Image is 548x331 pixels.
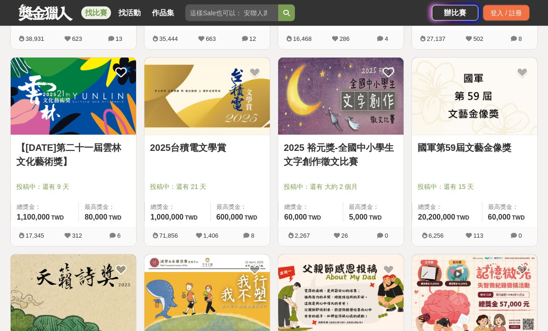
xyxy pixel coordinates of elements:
a: 【[DATE]第二十一屆雲林文化藝術獎】 [16,141,130,169]
span: 35,444 [159,36,178,43]
img: Cover Image [144,58,270,136]
span: TWD [457,215,469,221]
a: 找比賽 [81,6,111,19]
span: 38,931 [26,36,44,43]
span: 1,000,000 [150,214,183,221]
span: 總獎金： [150,203,205,212]
span: 663 [206,36,216,43]
span: 投稿中：還有 15 天 [418,182,532,192]
span: 80,000 [85,214,107,221]
span: 1,406 [203,233,219,240]
span: 最高獎金： [85,203,130,212]
span: 12 [249,36,256,43]
span: TWD [369,215,382,221]
span: 286 [339,36,350,43]
a: 2025台積電文學賞 [150,141,264,155]
span: 113 [473,233,483,240]
span: 總獎金： [418,203,476,212]
span: 8 [251,233,254,240]
span: 600,000 [216,214,243,221]
a: 2025 裕元獎-全國中小學生文字創作徵文比賽 [284,141,398,169]
span: 27,137 [427,36,445,43]
span: 總獎金： [284,203,337,212]
span: 1,100,000 [17,214,50,221]
a: 辦比賽 [432,5,478,21]
span: TWD [308,215,321,221]
span: 312 [72,233,82,240]
span: 0 [518,233,522,240]
span: 最高獎金： [349,203,398,212]
span: 4 [385,36,388,43]
span: 6,256 [429,233,444,240]
span: 16,468 [293,36,312,43]
span: 20,200,000 [418,214,455,221]
span: 5,000 [349,214,367,221]
span: TWD [51,215,64,221]
img: Cover Image [11,58,136,136]
span: TWD [512,215,525,221]
span: TWD [185,215,197,221]
span: 26 [341,233,348,240]
span: 17,345 [26,233,44,240]
span: 最高獎金： [216,203,264,212]
span: TWD [109,215,121,221]
span: 2,267 [295,233,310,240]
a: 作品集 [148,6,178,19]
span: 8 [518,36,522,43]
a: 國軍第59屆文藝金像獎 [418,141,532,155]
span: 投稿中：還有 大約 2 個月 [284,182,398,192]
div: 登入 / 註冊 [483,5,529,21]
span: 6 [117,233,120,240]
span: 60,000 [284,214,307,221]
span: 0 [385,233,388,240]
span: TWD [245,215,257,221]
a: 找活動 [115,6,144,19]
span: 投稿中：還有 21 天 [150,182,264,192]
span: 60,000 [488,214,511,221]
img: Cover Image [412,58,537,136]
span: 623 [72,36,82,43]
span: 71,856 [159,233,178,240]
span: 13 [116,36,122,43]
input: 這樣Sale也可以： 安聯人壽創意銷售法募集 [185,5,278,21]
img: Cover Image [278,58,404,136]
span: 總獎金： [17,203,73,212]
span: 最高獎金： [488,203,532,212]
span: 投稿中：還有 9 天 [16,182,130,192]
span: 502 [473,36,483,43]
